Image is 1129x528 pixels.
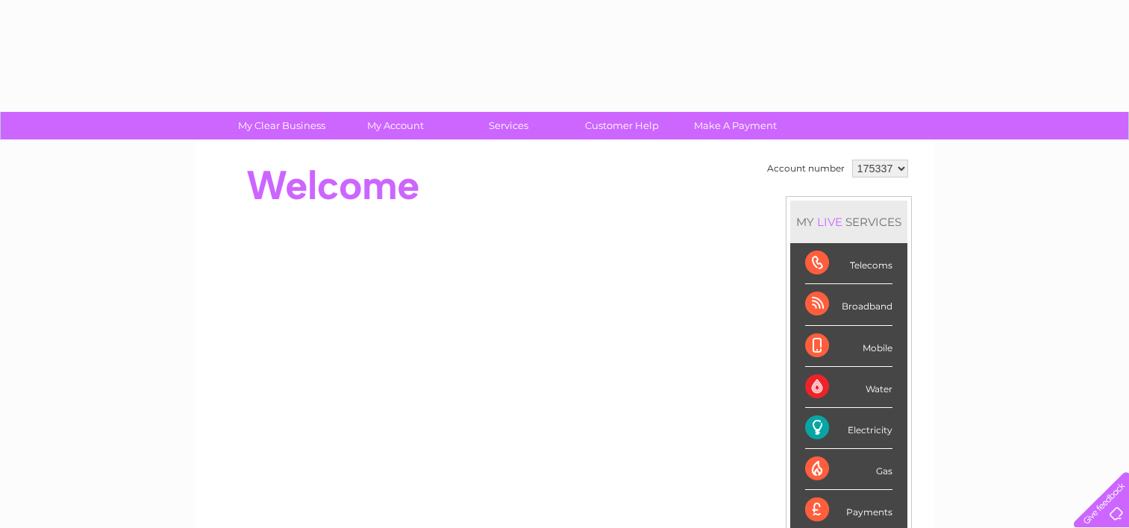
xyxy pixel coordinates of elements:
[334,112,457,139] a: My Account
[805,367,892,408] div: Water
[805,449,892,490] div: Gas
[790,201,907,243] div: MY SERVICES
[763,156,848,181] td: Account number
[814,215,845,229] div: LIVE
[805,284,892,325] div: Broadband
[805,326,892,367] div: Mobile
[674,112,797,139] a: Make A Payment
[220,112,343,139] a: My Clear Business
[447,112,570,139] a: Services
[805,408,892,449] div: Electricity
[805,243,892,284] div: Telecoms
[560,112,684,139] a: Customer Help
